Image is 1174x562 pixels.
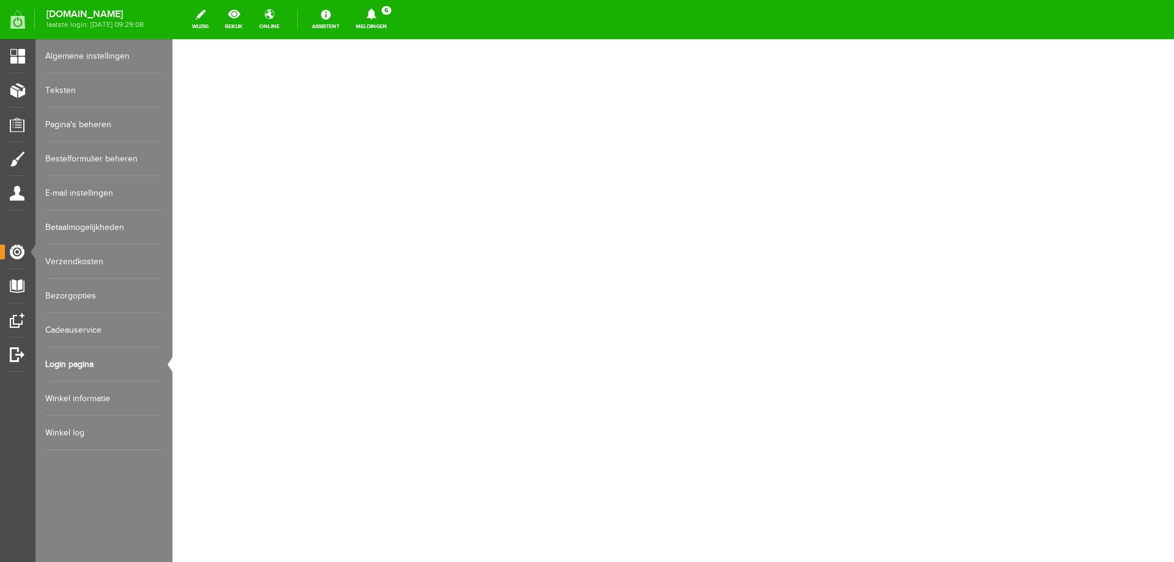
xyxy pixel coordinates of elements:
a: online [252,6,287,33]
a: Meldingen6 [349,6,394,33]
a: Cadeauservice [45,313,163,347]
a: E-mail instellingen [45,176,163,210]
a: Winkel log [45,416,163,450]
span: laatste login: [DATE] 09:29:08 [46,21,144,28]
a: bekijk [218,6,250,33]
a: wijzig [185,6,216,33]
a: Pagina's beheren [45,108,163,142]
a: Assistent [305,6,347,33]
a: Verzendkosten [45,245,163,279]
a: Bezorgopties [45,279,163,313]
a: Betaalmogelijkheden [45,210,163,245]
a: Winkel informatie [45,382,163,416]
a: Bestelformulier beheren [45,142,163,176]
strong: [DOMAIN_NAME] [46,11,144,18]
span: 6 [382,6,391,15]
a: Algemene instellingen [45,39,163,73]
a: Teksten [45,73,163,108]
a: Login pagina [45,347,163,382]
